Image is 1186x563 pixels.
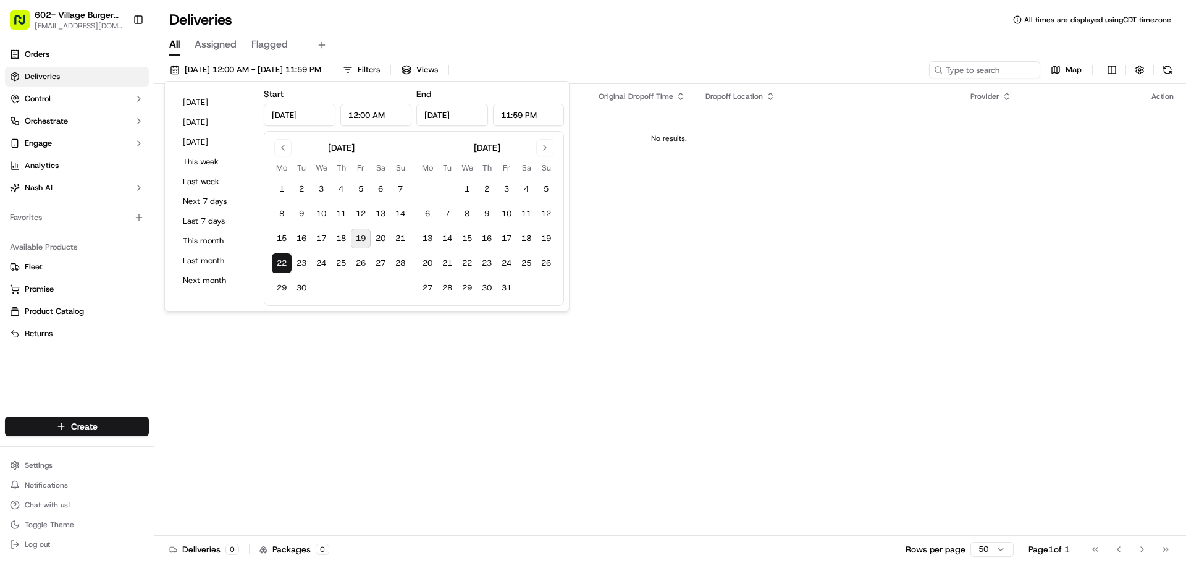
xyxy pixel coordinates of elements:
span: Assigned [195,37,237,52]
button: 20 [371,229,390,248]
button: 11 [331,204,351,224]
a: Returns [10,328,144,339]
span: Orders [25,49,49,60]
button: 23 [292,253,311,273]
label: End [416,88,431,99]
button: 5 [351,179,371,199]
button: 30 [477,278,497,298]
button: Filters [337,61,385,78]
button: 602- Village Burger [PERSON_NAME][EMAIL_ADDRESS][DOMAIN_NAME] [5,5,128,35]
a: 📗Knowledge Base [7,174,99,197]
button: 19 [351,229,371,248]
input: Type to search [929,61,1040,78]
a: Product Catalog [10,306,144,317]
input: Date [264,104,335,126]
th: Sunday [536,161,556,174]
button: Settings [5,457,149,474]
button: Map [1045,61,1087,78]
div: 0 [225,544,239,555]
div: 💻 [104,180,114,190]
button: 18 [516,229,536,248]
button: Go to previous month [274,139,292,156]
div: Favorites [5,208,149,227]
button: 11 [516,204,536,224]
button: 14 [390,204,410,224]
button: 4 [331,179,351,199]
span: Promise [25,284,54,295]
button: 27 [371,253,390,273]
button: 17 [497,229,516,248]
button: 3 [497,179,516,199]
button: 6 [418,204,437,224]
span: Provider [970,91,999,101]
a: Promise [10,284,144,295]
button: This month [177,232,251,250]
button: 23 [477,253,497,273]
button: 22 [272,253,292,273]
th: Friday [351,161,371,174]
button: Last week [177,173,251,190]
button: 16 [477,229,497,248]
button: Orchestrate [5,111,149,131]
button: Log out [5,536,149,553]
button: 15 [457,229,477,248]
div: Action [1151,91,1174,101]
span: [DATE] 12:00 AM - [DATE] 11:59 PM [185,64,321,75]
button: Nash AI [5,178,149,198]
div: We're available if you need us! [42,130,156,140]
button: 20 [418,253,437,273]
div: [DATE] [474,142,500,154]
h1: Deliveries [169,10,232,30]
button: This week [177,153,251,171]
th: Monday [272,161,292,174]
button: 24 [497,253,516,273]
button: 28 [437,278,457,298]
button: 21 [437,253,457,273]
button: 21 [390,229,410,248]
div: Page 1 of 1 [1028,543,1070,556]
span: Original Dropoff Time [599,91,673,101]
div: Packages [259,543,329,556]
a: Analytics [5,156,149,176]
th: Thursday [331,161,351,174]
button: 13 [418,229,437,248]
span: 602- Village Burger [PERSON_NAME] [35,9,123,21]
button: 26 [351,253,371,273]
button: 29 [457,278,477,298]
button: 19 [536,229,556,248]
button: 17 [311,229,331,248]
span: All [169,37,180,52]
button: 9 [292,204,311,224]
a: 💻API Documentation [99,174,203,197]
button: Engage [5,133,149,153]
button: 9 [477,204,497,224]
th: Wednesday [311,161,331,174]
span: Analytics [25,160,59,171]
button: Create [5,417,149,436]
button: [EMAIL_ADDRESS][DOMAIN_NAME] [35,21,123,31]
button: 29 [272,278,292,298]
button: 24 [311,253,331,273]
button: 14 [437,229,457,248]
button: 30 [292,278,311,298]
button: 10 [497,204,516,224]
button: 1 [457,179,477,199]
div: Available Products [5,237,149,257]
div: 📗 [12,180,22,190]
label: Start [264,88,284,99]
div: Start new chat [42,118,203,130]
button: [DATE] [177,114,251,131]
th: Tuesday [292,161,311,174]
button: 28 [390,253,410,273]
button: Last 7 days [177,213,251,230]
span: Log out [25,540,50,549]
span: Knowledge Base [25,179,95,192]
th: Thursday [477,161,497,174]
button: Start new chat [210,122,225,137]
button: 3 [311,179,331,199]
span: Nash AI [25,182,53,193]
button: Toggle Theme [5,516,149,533]
button: 13 [371,204,390,224]
button: 1 [272,179,292,199]
button: Notifications [5,476,149,494]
